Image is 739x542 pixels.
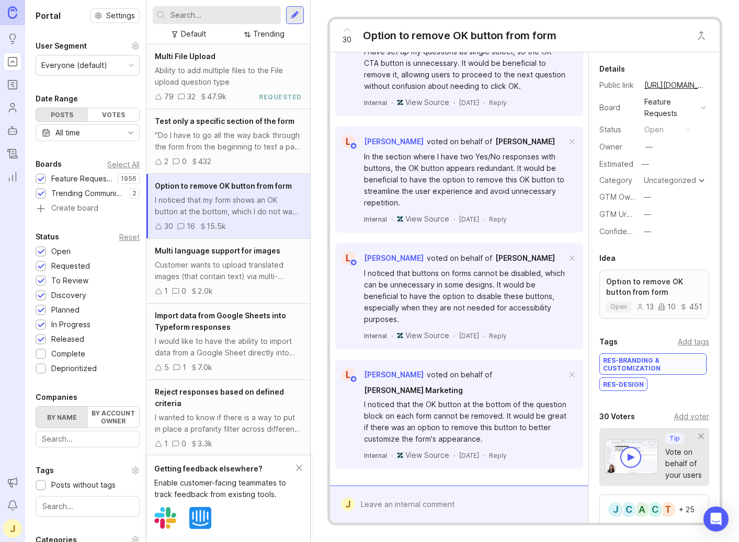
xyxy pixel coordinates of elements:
[36,407,88,428] label: By name
[397,452,403,458] img: zendesk
[3,52,22,71] a: Portal
[678,336,709,348] div: Add tags
[606,276,702,297] p: Option to remove OK button from form
[599,160,633,168] div: Estimated
[183,362,186,373] div: 1
[641,78,709,92] a: [URL][DOMAIN_NAME]
[122,129,139,137] svg: toggle icon
[364,268,566,325] div: I noticed that buttons on forms cannot be disabled, which can be unnecessary in some designs. It ...
[459,99,479,107] time: [DATE]
[41,60,107,71] div: Everyone (default)
[207,91,226,102] div: 47.9k
[3,29,22,48] a: Ideas
[51,479,116,491] div: Posts without tags
[90,8,140,23] button: Settings
[364,151,566,209] div: In the section where I have two Yes/No responses with buttons, the OK button appears redundant. I...
[489,215,507,224] div: Reply
[36,391,77,403] div: Companies
[259,93,302,101] div: requested
[691,25,712,46] button: Close button
[146,380,310,456] a: Reject responses based on defined criteriaI wanted to know if there is a way to put in place a pr...
[343,34,351,45] span: 30
[198,362,212,373] div: 7.0k
[42,501,133,512] input: Search...
[3,496,22,515] button: Notifications
[51,188,124,199] div: Trending Community Topics
[155,387,284,408] span: Reject responses based on defined criteria
[335,251,424,265] a: L[PERSON_NAME]
[674,411,709,422] div: Add voter
[610,303,627,311] p: open
[658,303,676,310] div: 10
[397,216,403,222] img: zendesk
[349,259,357,267] img: member badge
[646,501,663,518] div: c
[489,331,507,340] div: Reply
[155,194,302,217] div: I noticed that my form shows an OK button at the bottom, which I do not want. It would be great i...
[364,386,463,395] span: [PERSON_NAME] Marketing
[155,117,294,125] span: Test only a specific section of the form
[633,501,650,518] div: A
[639,157,652,171] div: —
[405,97,449,108] a: View Source
[146,174,310,239] a: Option to remove OK button from formI noticed that my form shows an OK button at the bottom, whic...
[253,28,285,40] div: Trending
[495,252,555,264] a: [PERSON_NAME]
[405,214,449,224] a: View Source
[599,102,636,113] div: Board
[364,137,424,146] span: [PERSON_NAME]
[364,46,566,92] div: I have set up my questions as single select, so the OK CTA button is unnecessary. It would be ben...
[8,6,17,18] img: Canny Home
[599,210,649,218] label: GTM Urgency
[391,331,393,340] div: ·
[198,156,211,167] div: 432
[55,127,80,139] div: All time
[364,331,387,340] div: Internal
[3,167,22,186] a: Reporting
[164,221,173,232] div: 30
[335,135,424,148] a: L[PERSON_NAME]
[391,215,393,224] div: ·
[391,451,393,460] div: ·
[427,369,492,380] div: voted on behalf of
[349,142,357,150] img: member badge
[599,124,636,135] div: Status
[181,28,206,40] div: Default
[599,192,642,201] label: GTM Owner
[36,158,62,170] div: Boards
[644,209,651,220] div: —
[182,156,187,167] div: 0
[599,252,616,264] div: Idea
[88,407,140,428] label: By account owner
[155,65,302,88] div: Ability to add multiple files to the File upload question type
[164,438,168,449] div: 1
[703,506,729,532] div: Open Intercom Messenger
[680,303,702,310] div: 451
[51,290,86,301] div: Discovery
[669,434,680,443] p: Tip
[453,451,455,460] div: ·
[364,215,387,224] div: Internal
[607,501,624,518] div: J
[489,451,507,460] div: Reply
[107,162,140,167] div: Select All
[636,303,654,310] div: 13
[405,214,449,223] span: View Source
[146,304,310,380] a: Import data from Google Sheets into Typeform responsesI would like to have the ability to import ...
[164,285,168,297] div: 1
[155,52,215,61] span: Multi File Upload
[453,98,455,107] div: ·
[405,98,449,107] span: View Source
[644,177,696,184] div: Uncategorized
[600,354,706,374] div: RES-Branding & Customization
[3,473,22,492] button: Announcements
[342,135,355,148] div: L
[164,362,169,373] div: 5
[3,144,22,163] a: Changelog
[146,239,310,304] a: Multi language support for imagesCustomer wants to upload translated images (that contain text) v...
[207,221,226,232] div: 15.5k
[483,451,485,460] div: ·
[155,130,302,153] div: "Do I have to go all the way back through the form from the beginning to test a part of the flow....
[3,519,22,538] button: J
[599,227,640,236] label: Confidence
